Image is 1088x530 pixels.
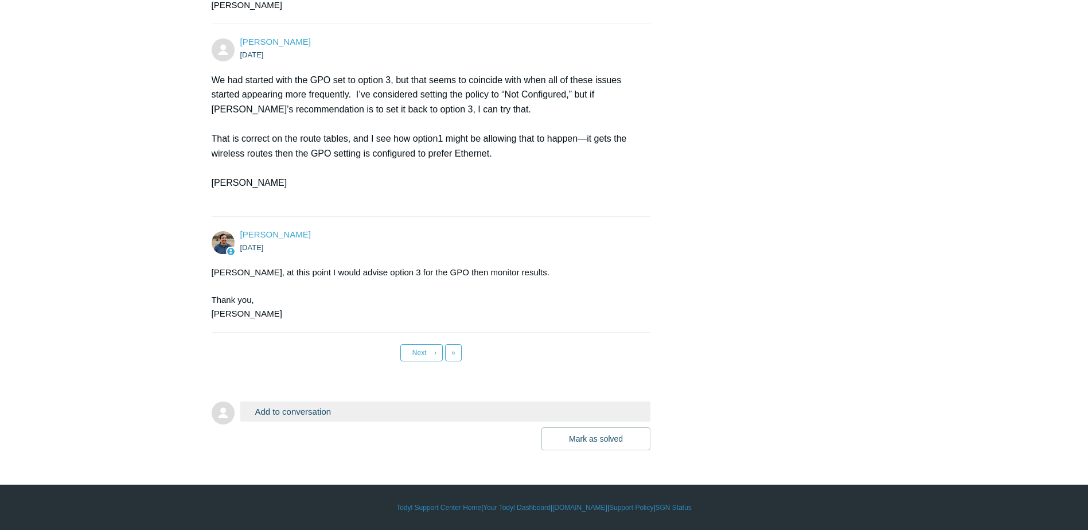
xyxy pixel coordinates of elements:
[656,502,692,513] a: SGN Status
[212,266,639,321] div: [PERSON_NAME], at this point I would advise option 3 for the GPO then monitor results. Thank you,...
[434,349,436,357] span: ›
[212,502,877,513] div: | | | |
[412,349,427,357] span: Next
[483,502,550,513] a: Your Todyl Dashboard
[400,344,443,361] a: Next
[240,37,311,46] span: Ryan Shaffer
[212,131,639,161] p: That is correct on the route tables, and I see how option1 might be allowing that to happen—it ge...
[552,502,607,513] a: [DOMAIN_NAME]
[240,243,264,252] time: 05/22/2025, 11:44
[240,402,651,422] button: Add to conversation
[240,37,311,46] a: [PERSON_NAME]
[541,427,650,450] button: Mark as solved
[451,349,455,357] span: »
[240,50,264,59] time: 05/19/2025, 07:05
[396,502,481,513] a: Todyl Support Center Home
[609,502,653,513] a: Support Policy
[240,229,311,239] span: Spencer Grissom
[212,73,639,117] p: We had started with the GPO set to option 3, but that seems to coincide with when all of these is...
[212,176,639,190] p: [PERSON_NAME]
[240,229,311,239] a: [PERSON_NAME]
